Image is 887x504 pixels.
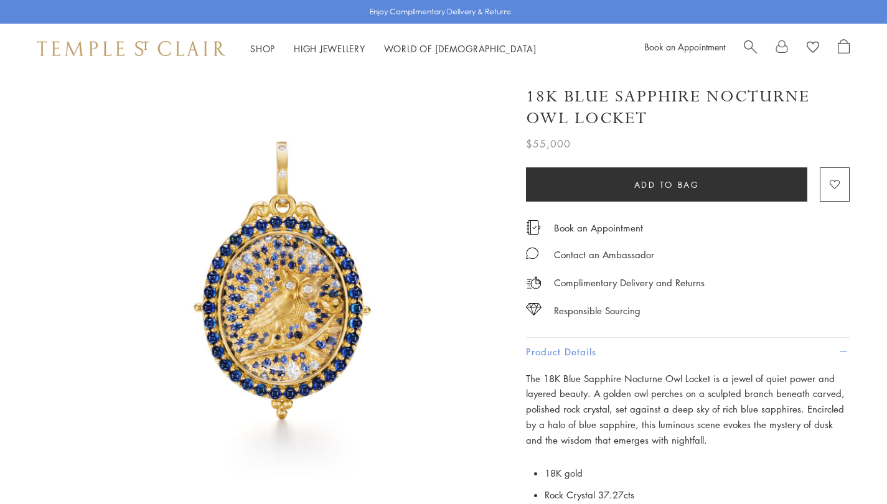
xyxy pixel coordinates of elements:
a: High JewelleryHigh Jewellery [294,42,365,55]
a: Search [744,39,757,58]
li: 18K gold [545,462,850,484]
a: Book an Appointment [554,221,643,235]
a: Open Shopping Bag [838,39,850,58]
img: icon_delivery.svg [526,275,542,291]
div: Responsible Sourcing [554,303,641,319]
a: ShopShop [250,42,275,55]
nav: Main navigation [250,41,537,57]
h1: 18K Blue Sapphire Nocturne Owl Locket [526,86,850,129]
button: Product Details [526,338,850,366]
p: Complimentary Delivery and Returns [554,275,705,291]
span: Add to bag [634,178,700,192]
p: Enjoy Complimentary Delivery & Returns [370,6,511,18]
img: icon_appointment.svg [526,220,541,235]
img: icon_sourcing.svg [526,303,542,315]
a: View Wishlist [807,39,819,58]
span: The 18K Blue Sapphire Nocturne Owl Locket is a jewel of quiet power and layered beauty. A golden ... [526,372,845,446]
img: Temple St. Clair [37,41,225,56]
a: World of [DEMOGRAPHIC_DATA]World of [DEMOGRAPHIC_DATA] [384,42,537,55]
img: MessageIcon-01_2.svg [526,247,538,259]
span: $55,000 [526,136,571,152]
a: Book an Appointment [644,40,725,53]
button: Add to bag [526,167,807,202]
div: Contact an Ambassador [554,247,654,263]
